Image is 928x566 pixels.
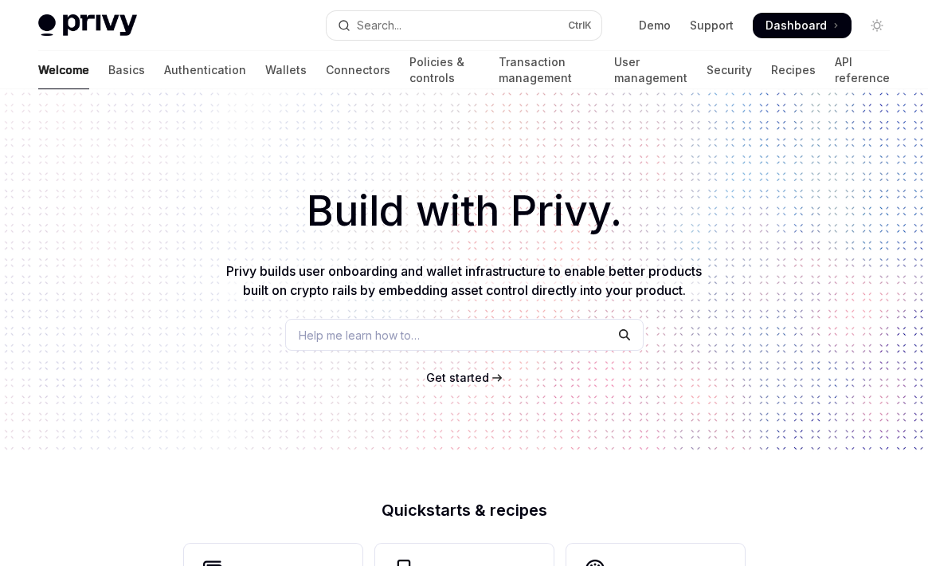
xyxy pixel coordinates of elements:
a: Security [707,51,752,89]
div: Search... [357,16,401,35]
span: Ctrl K [568,19,592,32]
a: Support [690,18,734,33]
a: Get started [426,370,489,386]
a: Demo [639,18,671,33]
a: Policies & controls [409,51,480,89]
span: Get started [426,371,489,384]
span: Help me learn how to… [299,327,420,344]
a: Transaction management [499,51,595,89]
h2: Quickstarts & recipes [184,502,745,518]
a: API reference [835,51,890,89]
a: Wallets [265,51,307,89]
img: light logo [38,14,137,37]
button: Toggle dark mode [864,13,890,38]
a: Recipes [771,51,816,89]
a: Connectors [326,51,390,89]
h1: Build with Privy. [25,180,903,242]
a: User management [614,51,687,89]
a: Basics [108,51,145,89]
span: Privy builds user onboarding and wallet infrastructure to enable better products built on crypto ... [226,263,702,298]
a: Welcome [38,51,89,89]
span: Dashboard [766,18,827,33]
a: Dashboard [753,13,852,38]
a: Authentication [164,51,246,89]
button: Open search [327,11,602,40]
